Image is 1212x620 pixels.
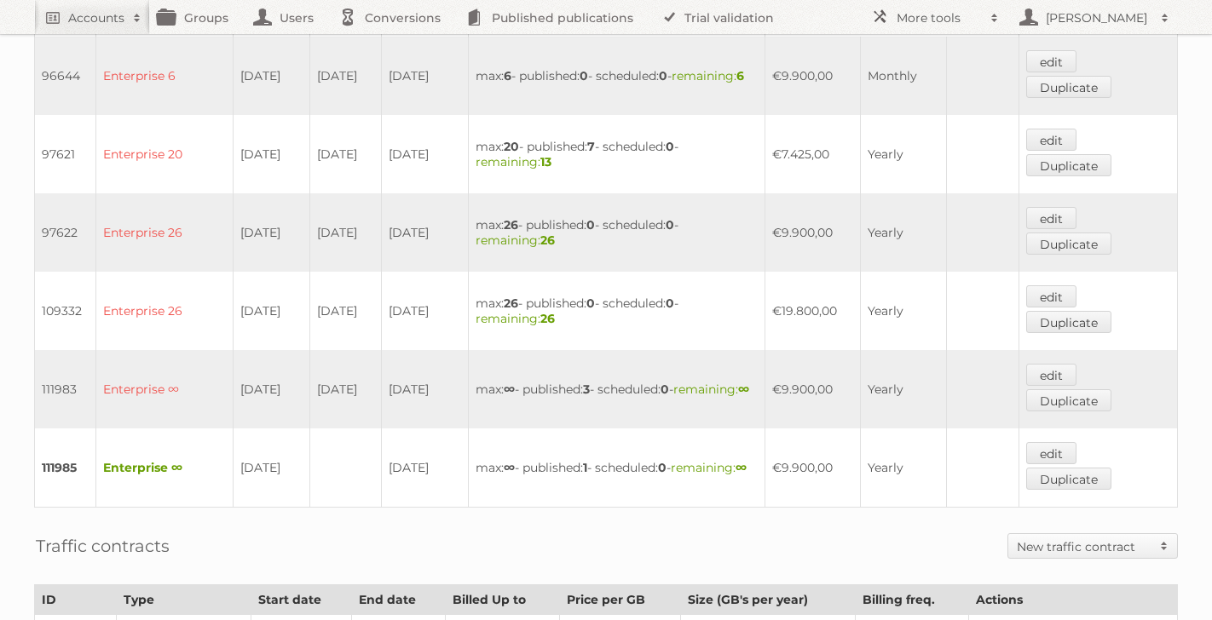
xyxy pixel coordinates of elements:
[672,68,744,83] span: remaining:
[583,382,590,397] strong: 3
[233,193,309,272] td: [DATE]
[860,272,946,350] td: Yearly
[35,350,96,428] td: 111983
[680,585,856,615] th: Size (GB's per year)
[583,460,587,475] strong: 1
[765,193,861,272] td: €9.900,00
[310,193,382,272] td: [DATE]
[35,272,96,350] td: 109332
[445,585,559,615] th: Billed Up to
[860,350,946,428] td: Yearly
[736,68,744,83] strong: 6
[96,193,234,272] td: Enterprise 26
[856,585,969,615] th: Billing freq.
[1026,232,1111,255] a: Duplicate
[476,154,551,169] span: remaining:
[586,217,595,232] strong: 0
[969,585,1178,615] th: Actions
[96,350,234,428] td: Enterprise ∞
[586,296,595,311] strong: 0
[661,382,669,397] strong: 0
[860,37,946,115] td: Monthly
[1008,534,1177,558] a: New traffic contract
[35,115,96,193] td: 97621
[504,460,515,475] strong: ∞
[1026,311,1111,333] a: Duplicate
[504,139,519,154] strong: 20
[352,585,445,615] th: End date
[671,460,747,475] span: remaining:
[540,232,555,248] strong: 26
[35,37,96,115] td: 96644
[666,217,674,232] strong: 0
[96,428,234,508] td: Enterprise ∞
[310,37,382,115] td: [DATE]
[504,68,511,83] strong: 6
[1026,468,1111,490] a: Duplicate
[468,193,765,272] td: max: - published: - scheduled: -
[504,296,518,311] strong: 26
[540,154,551,169] strong: 13
[504,217,518,232] strong: 26
[1042,9,1152,26] h2: [PERSON_NAME]
[860,193,946,272] td: Yearly
[504,382,515,397] strong: ∞
[659,68,667,83] strong: 0
[1026,129,1076,151] a: edit
[860,428,946,508] td: Yearly
[35,585,117,615] th: ID
[476,232,555,248] span: remaining:
[233,272,309,350] td: [DATE]
[765,428,861,508] td: €9.900,00
[468,37,765,115] td: max: - published: - scheduled: -
[587,139,595,154] strong: 7
[233,428,309,508] td: [DATE]
[117,585,251,615] th: Type
[476,311,555,326] span: remaining:
[738,382,749,397] strong: ∞
[1026,389,1111,411] a: Duplicate
[310,350,382,428] td: [DATE]
[540,311,555,326] strong: 26
[36,533,170,559] h2: Traffic contracts
[673,382,749,397] span: remaining:
[233,37,309,115] td: [DATE]
[1026,364,1076,386] a: edit
[897,9,982,26] h2: More tools
[765,37,861,115] td: €9.900,00
[765,272,861,350] td: €19.800,00
[381,428,468,508] td: [DATE]
[1151,534,1177,558] span: Toggle
[381,115,468,193] td: [DATE]
[468,115,765,193] td: max: - published: - scheduled: -
[1026,442,1076,464] a: edit
[381,37,468,115] td: [DATE]
[559,585,680,615] th: Price per GB
[468,428,765,508] td: max: - published: - scheduled: -
[96,272,234,350] td: Enterprise 26
[96,37,234,115] td: Enterprise 6
[96,115,234,193] td: Enterprise 20
[1026,154,1111,176] a: Duplicate
[310,115,382,193] td: [DATE]
[381,272,468,350] td: [DATE]
[233,350,309,428] td: [DATE]
[765,350,861,428] td: €9.900,00
[468,350,765,428] td: max: - published: - scheduled: -
[381,350,468,428] td: [DATE]
[666,296,674,311] strong: 0
[765,115,861,193] td: €7.425,00
[666,139,674,154] strong: 0
[658,460,667,475] strong: 0
[35,428,96,508] td: 111985
[1026,207,1076,229] a: edit
[1026,76,1111,98] a: Duplicate
[468,272,765,350] td: max: - published: - scheduled: -
[35,193,96,272] td: 97622
[1026,285,1076,307] a: edit
[251,585,351,615] th: Start date
[736,460,747,475] strong: ∞
[381,193,468,272] td: [DATE]
[1026,50,1076,72] a: edit
[68,9,124,26] h2: Accounts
